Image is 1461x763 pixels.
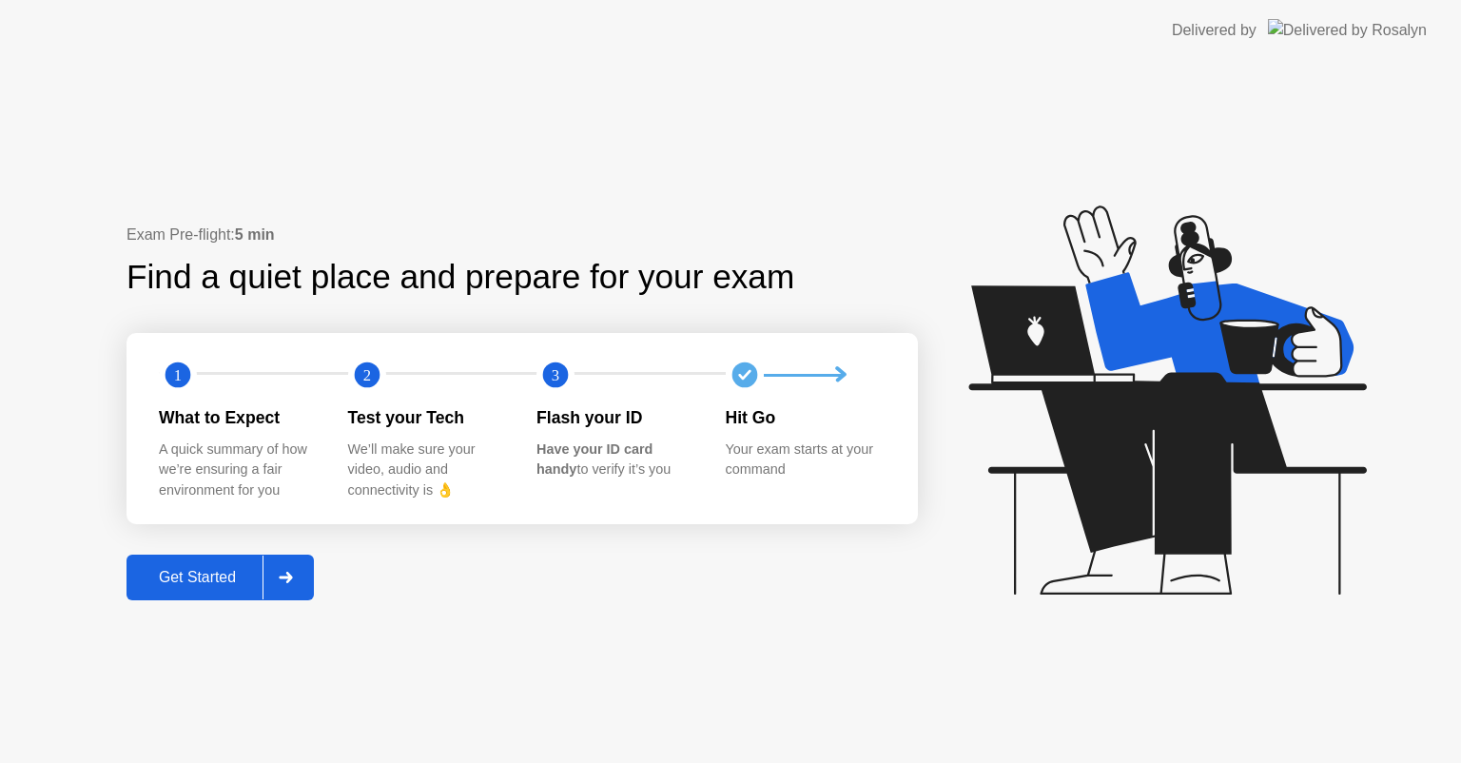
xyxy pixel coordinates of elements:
[362,366,370,384] text: 2
[1268,19,1427,41] img: Delivered by Rosalyn
[552,366,559,384] text: 3
[235,226,275,243] b: 5 min
[132,569,263,586] div: Get Started
[726,405,885,430] div: Hit Go
[159,405,318,430] div: What to Expect
[127,252,797,303] div: Find a quiet place and prepare for your exam
[127,555,314,600] button: Get Started
[348,440,507,501] div: We’ll make sure your video, audio and connectivity is 👌
[536,440,695,480] div: to verify it’s you
[1172,19,1256,42] div: Delivered by
[127,224,918,246] div: Exam Pre-flight:
[174,366,182,384] text: 1
[159,440,318,501] div: A quick summary of how we’re ensuring a fair environment for you
[348,405,507,430] div: Test your Tech
[536,405,695,430] div: Flash your ID
[536,441,653,478] b: Have your ID card handy
[726,440,885,480] div: Your exam starts at your command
